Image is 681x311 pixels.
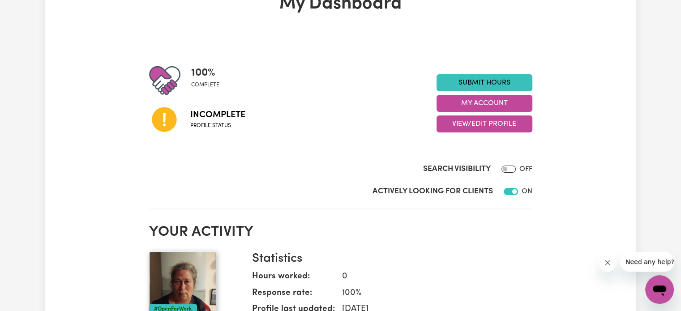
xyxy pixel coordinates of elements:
[190,108,245,122] span: Incomplete
[620,252,674,272] iframe: Message from company
[252,270,335,287] dt: Hours worked:
[599,254,617,272] iframe: Close message
[373,186,493,197] label: Actively Looking for Clients
[437,74,532,91] a: Submit Hours
[522,188,532,195] span: ON
[335,287,525,300] dd: 100 %
[252,251,525,267] h3: Statistics
[149,224,532,241] h2: Your activity
[437,95,532,112] button: My Account
[191,65,227,96] div: Profile completeness: 100%
[335,270,525,283] dd: 0
[191,65,219,81] span: 100 %
[437,115,532,132] button: View/Edit Profile
[252,287,335,303] dt: Response rate:
[191,81,219,89] span: complete
[5,6,54,13] span: Need any help?
[645,275,674,304] iframe: Button to launch messaging window
[423,163,491,175] label: Search Visibility
[519,166,532,173] span: OFF
[190,122,245,130] span: Profile status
